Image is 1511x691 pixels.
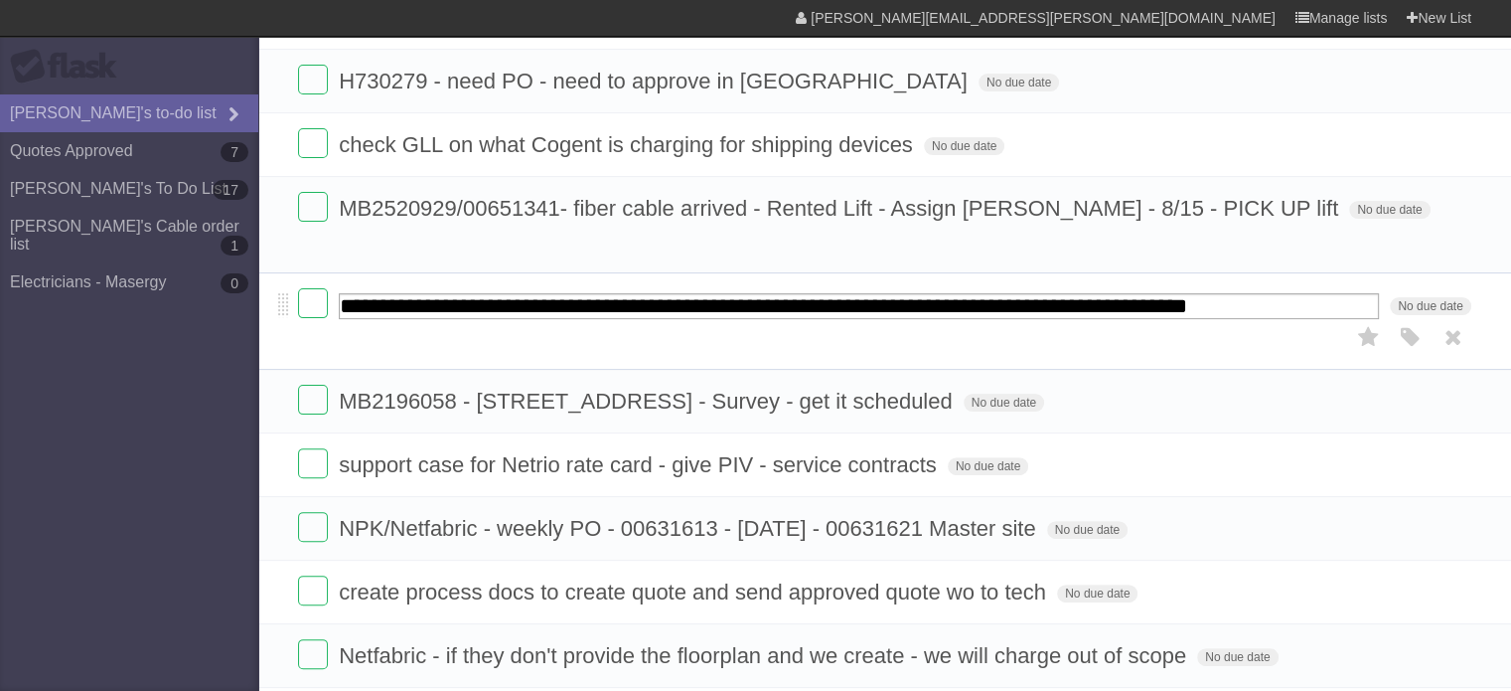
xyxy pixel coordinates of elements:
span: MB2196058 - [STREET_ADDRESS] - Survey - get it scheduled [339,389,957,414]
span: No due date [1057,585,1137,603]
span: No due date [1390,297,1470,315]
label: Done [298,65,328,94]
span: No due date [964,394,1044,412]
label: Done [298,512,328,542]
b: 17 [213,180,248,200]
span: No due date [979,74,1059,91]
span: Netfabric - if they don't provide the floorplan and we create - we will charge out of scope [339,643,1191,668]
label: Done [298,128,328,158]
label: Done [298,448,328,478]
label: Star task [1350,225,1388,258]
span: NPK/Netfabric - weekly PO - 00631613 - [DATE] - 00631621 Master site [339,516,1040,541]
span: No due date [1047,521,1128,539]
label: Done [298,192,328,222]
div: Flask [10,49,129,85]
span: check GLL on what Cogent is charging for shipping devices [339,132,918,157]
span: create process docs to create quote and send approved quote wo to tech [339,580,1051,605]
label: Star task [1350,448,1388,481]
label: Star task [1350,385,1388,418]
b: 0 [221,273,248,293]
span: No due date [924,137,1004,155]
label: Star task [1350,576,1388,608]
label: Done [298,576,328,605]
span: No due date [1197,648,1278,666]
span: No due date [1349,201,1430,219]
label: Star task [1350,512,1388,545]
span: No due date [948,457,1028,475]
b: 7 [221,142,248,162]
span: support case for Netrio rate card - give PIV - service contracts [339,452,942,477]
label: Done [298,385,328,415]
label: Done [298,639,328,669]
label: Done [298,288,328,318]
span: MB2520929/00651341- fiber cable arrived - Rented Lift - Assign [PERSON_NAME] - 8/15 - PICK UP lift [339,196,1343,221]
label: Star task [1350,65,1388,97]
label: Star task [1350,128,1388,161]
b: 1 [221,236,248,256]
label: Star task [1350,321,1388,354]
label: Star task [1350,639,1388,672]
span: H730279 - need PO - need to approve in [GEOGRAPHIC_DATA] [339,69,973,93]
